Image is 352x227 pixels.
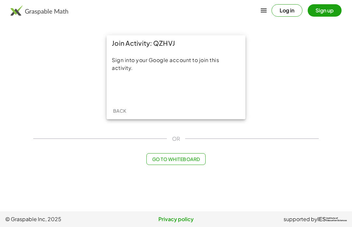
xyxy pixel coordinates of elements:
[152,156,200,162] span: Go to Whiteboard
[326,217,347,222] span: Institute of Education Sciences
[5,215,119,223] span: © Graspable Inc, 2025
[113,108,126,114] span: Back
[142,82,211,96] iframe: Botón de Acceder con Google
[271,4,302,17] button: Log in
[308,4,342,17] button: Sign up
[119,215,233,223] a: Privacy policy
[107,35,245,51] div: Join Activity: QZHVJ
[112,56,240,72] div: Sign into your Google account to join this activity.
[172,135,180,143] span: OR
[109,105,130,117] button: Back
[284,215,317,223] span: supported by
[145,82,207,96] div: Acceder con Google. Se abre en una pestaña nueva
[146,153,205,165] button: Go to Whiteboard
[317,215,347,223] a: IESInstitute ofEducation Sciences
[317,216,326,222] span: IES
